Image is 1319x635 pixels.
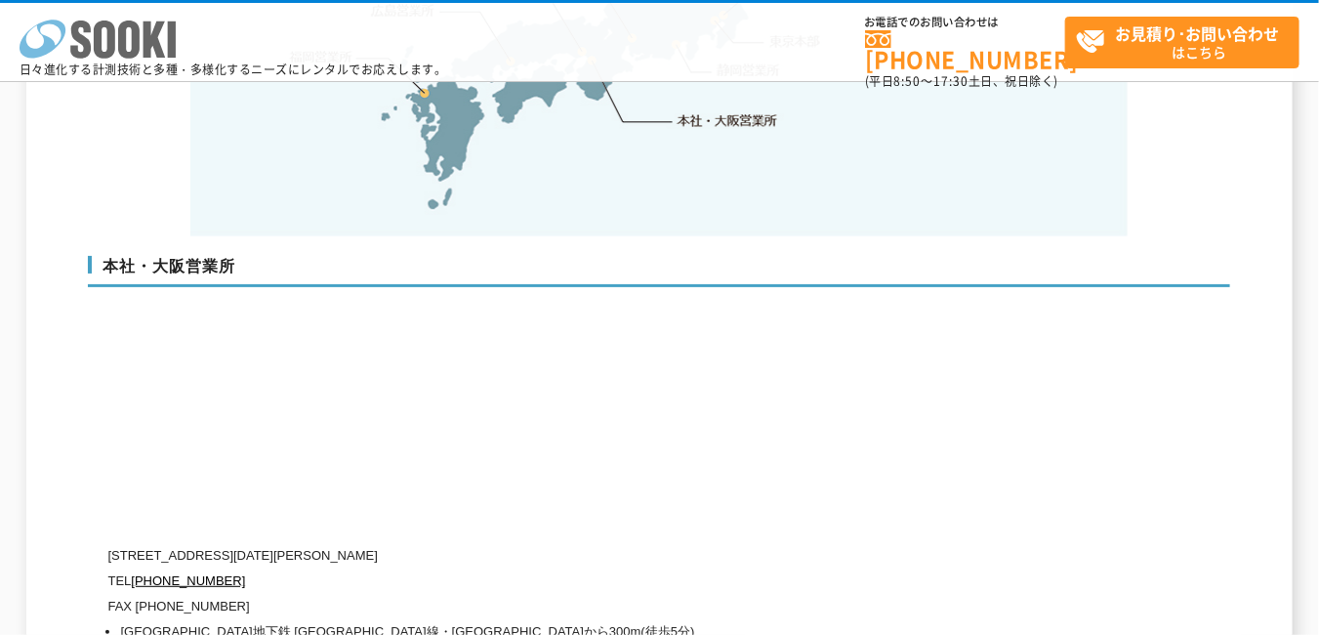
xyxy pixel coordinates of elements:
span: 17:30 [933,72,969,90]
strong: お見積り･お問い合わせ [1116,21,1280,45]
p: FAX [PHONE_NUMBER] [107,594,1045,619]
span: はこちら [1076,18,1298,66]
h3: 本社・大阪営業所 [88,256,1230,287]
a: お見積り･お問い合わせはこちら [1065,17,1299,68]
a: [PHONE_NUMBER] [865,30,1065,70]
p: TEL [107,569,1045,594]
span: 8:50 [894,72,922,90]
p: 日々進化する計測技術と多種・多様化するニーズにレンタルでお応えします。 [20,63,447,75]
span: お電話でのお問い合わせは [865,17,1065,28]
span: (平日 ～ 土日、祝日除く) [865,72,1058,90]
a: 本社・大阪営業所 [676,110,778,130]
p: [STREET_ADDRESS][DATE][PERSON_NAME] [107,543,1045,569]
a: [PHONE_NUMBER] [131,573,245,588]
